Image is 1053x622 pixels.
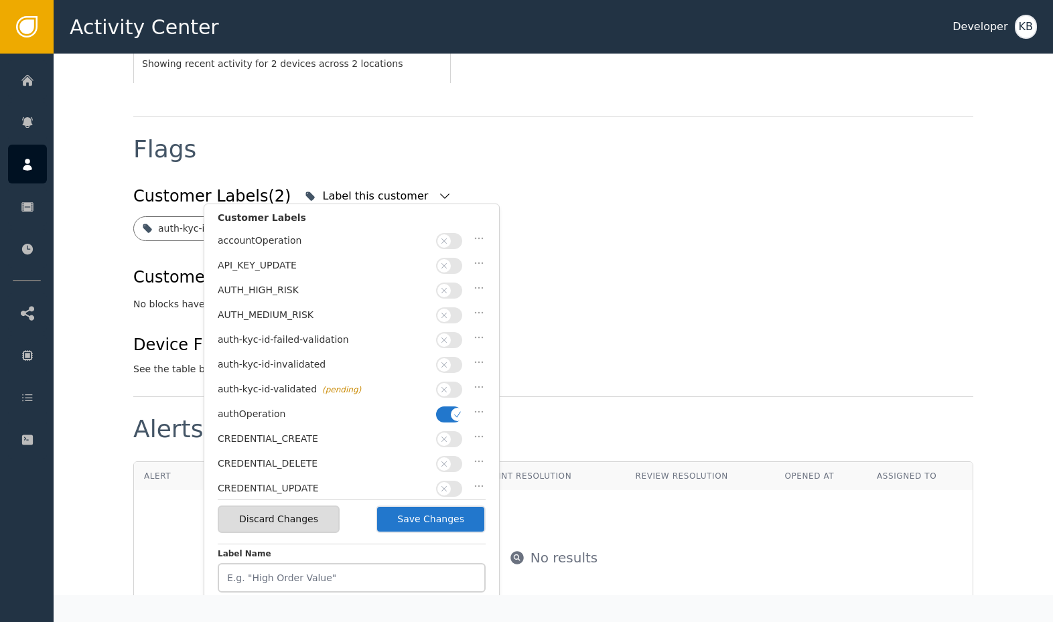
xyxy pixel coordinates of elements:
[447,462,626,490] th: Checkpoint Resolution
[218,358,429,372] div: auth-kyc-id-invalidated
[1015,15,1037,39] button: KB
[134,462,196,490] th: Alert
[218,234,429,248] div: accountOperation
[133,184,291,208] div: Customer Labels (2)
[301,181,455,211] button: Label this customer
[218,457,429,471] div: CREDENTIAL_DELETE
[531,548,598,568] div: No results
[322,385,361,394] span: (pending)
[218,506,340,533] button: Discard Changes
[218,283,429,297] div: AUTH_HIGH_RISK
[196,462,266,490] th: Status
[133,297,973,311] div: No blocks have been applied to this customer
[218,407,429,421] div: authOperation
[158,222,257,236] div: auth-kyc-id-validated
[774,462,867,490] th: Opened At
[322,188,431,204] div: Label this customer
[133,417,245,441] div: Alerts (0)
[133,333,494,357] div: Device Flags (0)
[953,19,1007,35] div: Developer
[218,333,429,347] div: auth-kyc-id-failed-validation
[626,462,775,490] th: Review Resolution
[376,506,486,533] button: Save Changes
[218,563,486,593] input: E.g. "High Order Value"
[218,308,429,322] div: AUTH_MEDIUM_RISK
[133,362,494,376] div: See the table below for details on device flags associated with this customer
[218,432,429,446] div: CREDENTIAL_CREATE
[218,548,486,563] label: Label Name
[142,57,442,71] div: Showing recent activity for 2 devices across 2 locations
[133,137,196,161] div: Flags
[70,12,219,42] span: Activity Center
[218,481,429,495] div: CREDENTIAL_UPDATE
[133,265,291,289] div: Customer Blocks (0)
[218,258,429,273] div: API_KEY_UPDATE
[867,462,973,490] th: Assigned To
[218,211,486,232] div: Customer Labels
[218,382,429,396] div: auth-kyc-id-validated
